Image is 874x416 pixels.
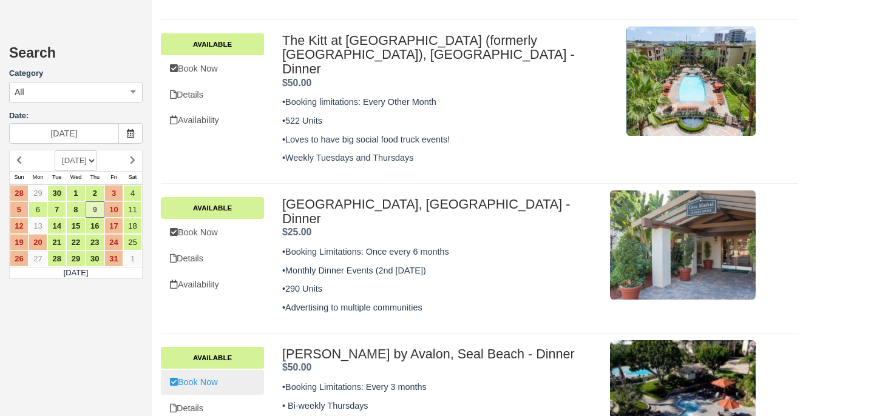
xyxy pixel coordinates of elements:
a: Details [161,82,264,107]
a: 23 [86,234,104,250]
p: •522 Units [282,115,598,127]
a: 13 [29,218,47,234]
th: Fri [104,171,123,184]
p: •290 Units [282,283,598,295]
th: Mon [29,171,47,184]
a: 28 [47,250,66,267]
a: 19 [10,234,29,250]
a: 14 [47,218,66,234]
a: Availability [161,108,264,133]
a: Book Now [161,370,264,395]
a: 1 [123,250,142,267]
a: 30 [86,250,104,267]
p: •Advertising to multiple communities [282,301,598,314]
a: 1 [66,185,85,201]
a: 26 [10,250,29,267]
a: 6 [29,201,47,218]
a: 9 [86,201,104,218]
a: 29 [29,185,47,201]
button: All [9,82,143,102]
a: 31 [104,250,123,267]
a: 29 [66,250,85,267]
a: 24 [104,234,123,250]
a: 30 [47,185,66,201]
a: 3 [104,185,123,201]
h2: The Kitt at [GEOGRAPHIC_DATA] (formerly [GEOGRAPHIC_DATA]), [GEOGRAPHIC_DATA] - Dinner [282,33,598,76]
a: Available [161,347,264,369]
a: 4 [123,185,142,201]
th: Wed [66,171,85,184]
a: 11 [123,201,142,218]
a: 8 [66,201,85,218]
a: Book Now [161,220,264,245]
a: 2 [86,185,104,201]
a: 20 [29,234,47,250]
th: Tue [47,171,66,184]
img: M368-1 [626,27,756,136]
span: $25.00 [282,227,311,237]
h2: Search [9,45,143,68]
a: 10 [104,201,123,218]
th: Thu [86,171,104,184]
span: $50.00 [282,362,311,372]
h2: [PERSON_NAME] by Avalon, Seal Beach - Dinner [282,347,598,361]
a: Availability [161,272,264,297]
a: Book Now [161,56,264,81]
a: 16 [86,218,104,234]
a: 21 [47,234,66,250]
p: •Booking Limitations: Every 3 months [282,381,598,394]
a: 18 [123,218,142,234]
a: 28 [10,185,29,201]
a: 27 [29,250,47,267]
a: Available [161,33,264,55]
label: Category [9,68,143,79]
strong: Price: $50 [282,78,311,88]
a: 17 [104,218,123,234]
a: 12 [10,218,29,234]
a: Details [161,246,264,271]
img: M205-1 [610,190,756,300]
span: All [15,86,24,98]
a: 5 [10,201,29,218]
td: [DATE] [10,267,143,279]
p: •Weekly Tuesdays and Thursdays [282,152,598,164]
a: Available [161,197,264,219]
p: •Booking Limitations: Once every 6 months [282,246,598,258]
strong: Price: $25 [282,227,311,237]
strong: Price: $50 [282,362,311,372]
p: •Loves to have big social food truck events! [282,133,598,146]
th: Sun [10,171,29,184]
a: 22 [66,234,85,250]
a: 25 [123,234,142,250]
a: 15 [66,218,85,234]
p: •Booking limitations: Every Other Month [282,96,598,109]
p: •Monthly Dinner Events (2nd [DATE]) [282,264,598,277]
span: $50.00 [282,78,311,88]
label: Date: [9,110,143,122]
a: 7 [47,201,66,218]
th: Sat [123,171,142,184]
p: • Bi-weekly Thursdays [282,400,598,412]
h2: [GEOGRAPHIC_DATA], [GEOGRAPHIC_DATA] - Dinner [282,197,598,226]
